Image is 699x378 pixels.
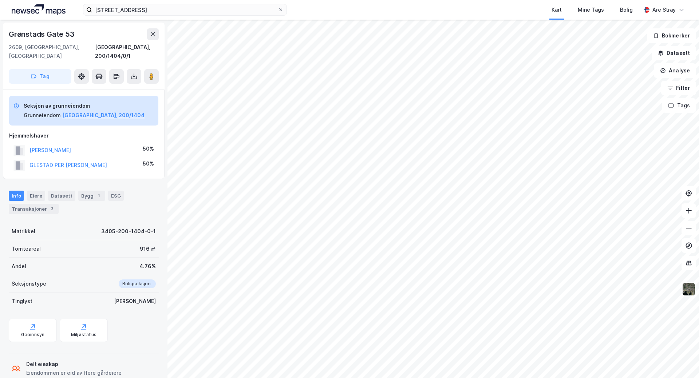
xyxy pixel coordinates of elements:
div: Info [9,191,24,201]
div: Mine Tags [578,5,604,14]
div: 3 [48,205,56,212]
div: Hjemmelshaver [9,131,158,140]
div: Tinglyst [12,297,32,306]
div: 3405-200-1404-0-1 [101,227,156,236]
div: Transaksjoner [9,204,59,214]
div: Seksjon av grunneiendom [24,102,145,110]
div: 916 ㎡ [140,244,156,253]
div: Are Stray [652,5,676,14]
iframe: Chat Widget [663,343,699,378]
img: logo.a4113a55bc3d86da70a041830d287a7e.svg [12,4,66,15]
div: Matrikkel [12,227,35,236]
div: Andel [12,262,26,271]
div: Delt eieskap [26,360,122,369]
div: [GEOGRAPHIC_DATA], 200/1404/0/1 [95,43,159,60]
button: [GEOGRAPHIC_DATA], 200/1404 [62,111,145,120]
button: Filter [661,81,696,95]
img: 9k= [682,282,696,296]
div: [PERSON_NAME] [114,297,156,306]
button: Analyse [654,63,696,78]
div: ESG [108,191,124,201]
div: Kart [552,5,562,14]
div: Geoinnsyn [21,332,45,338]
input: Søk på adresse, matrikkel, gårdeiere, leietakere eller personer [92,4,278,15]
div: 50% [143,144,154,153]
div: Miljøstatus [71,332,96,338]
div: Eiendommen er eid av flere gårdeiere [26,369,122,377]
button: Tag [9,69,71,84]
div: Datasett [48,191,75,201]
div: Tomteareal [12,244,41,253]
button: Bokmerker [647,28,696,43]
div: 1 [95,192,102,199]
div: 50% [143,159,154,168]
button: Datasett [652,46,696,60]
div: Seksjonstype [12,279,46,288]
div: Grønstads Gate 53 [9,28,76,40]
div: Bygg [78,191,105,201]
div: Bolig [620,5,633,14]
div: Grunneiendom [24,111,61,120]
div: Eiere [27,191,45,201]
div: 4.76% [139,262,156,271]
button: Tags [662,98,696,113]
div: 2609, [GEOGRAPHIC_DATA], [GEOGRAPHIC_DATA] [9,43,95,60]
